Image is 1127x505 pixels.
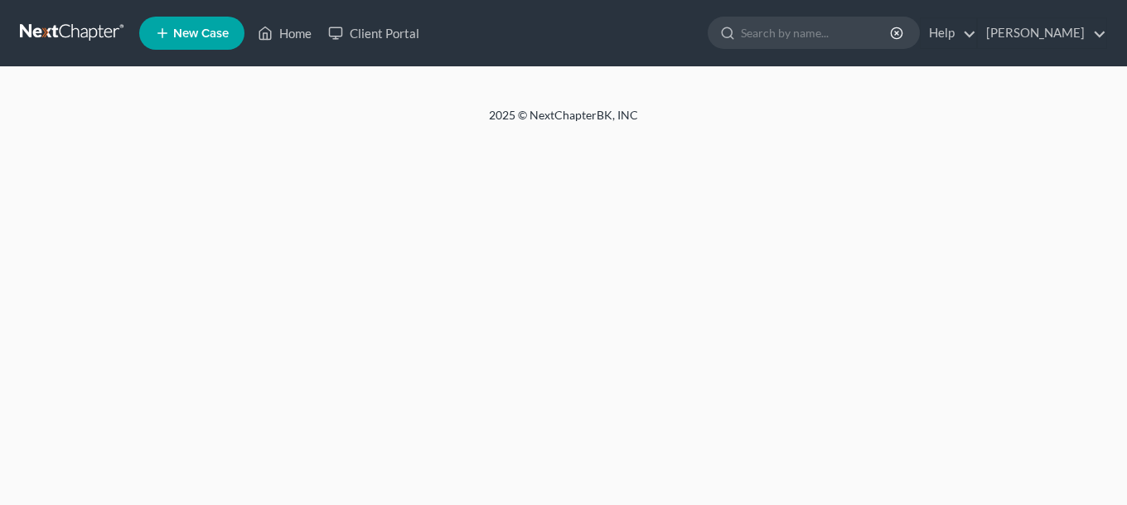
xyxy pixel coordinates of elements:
[978,18,1106,48] a: [PERSON_NAME]
[91,107,1036,137] div: 2025 © NextChapterBK, INC
[320,18,428,48] a: Client Portal
[921,18,976,48] a: Help
[741,17,892,48] input: Search by name...
[249,18,320,48] a: Home
[173,27,229,40] span: New Case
